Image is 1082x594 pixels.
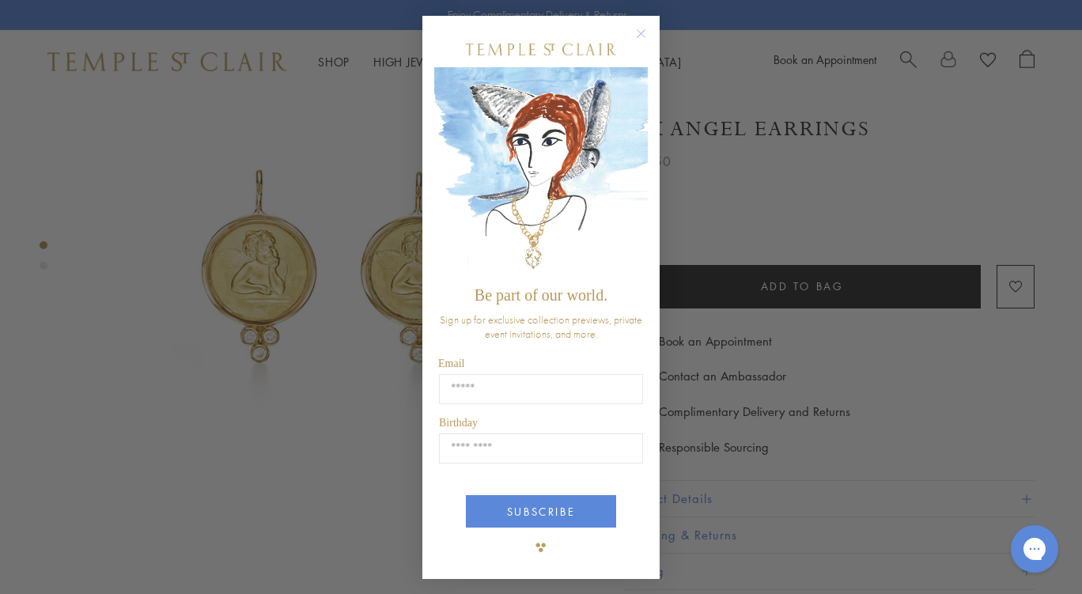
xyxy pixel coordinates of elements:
span: Sign up for exclusive collection previews, private event invitations, and more. [440,312,642,341]
img: TSC [525,532,557,563]
img: Temple St. Clair [466,44,616,55]
span: Birthday [439,417,478,429]
input: Email [439,374,643,404]
button: SUBSCRIBE [466,495,616,528]
img: c4a9eb12-d91a-4d4a-8ee0-386386f4f338.jpeg [434,67,648,278]
span: Be part of our world. [475,286,607,304]
iframe: Gorgias live chat messenger [1003,520,1066,578]
span: Email [438,358,464,369]
button: Close dialog [639,32,659,51]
